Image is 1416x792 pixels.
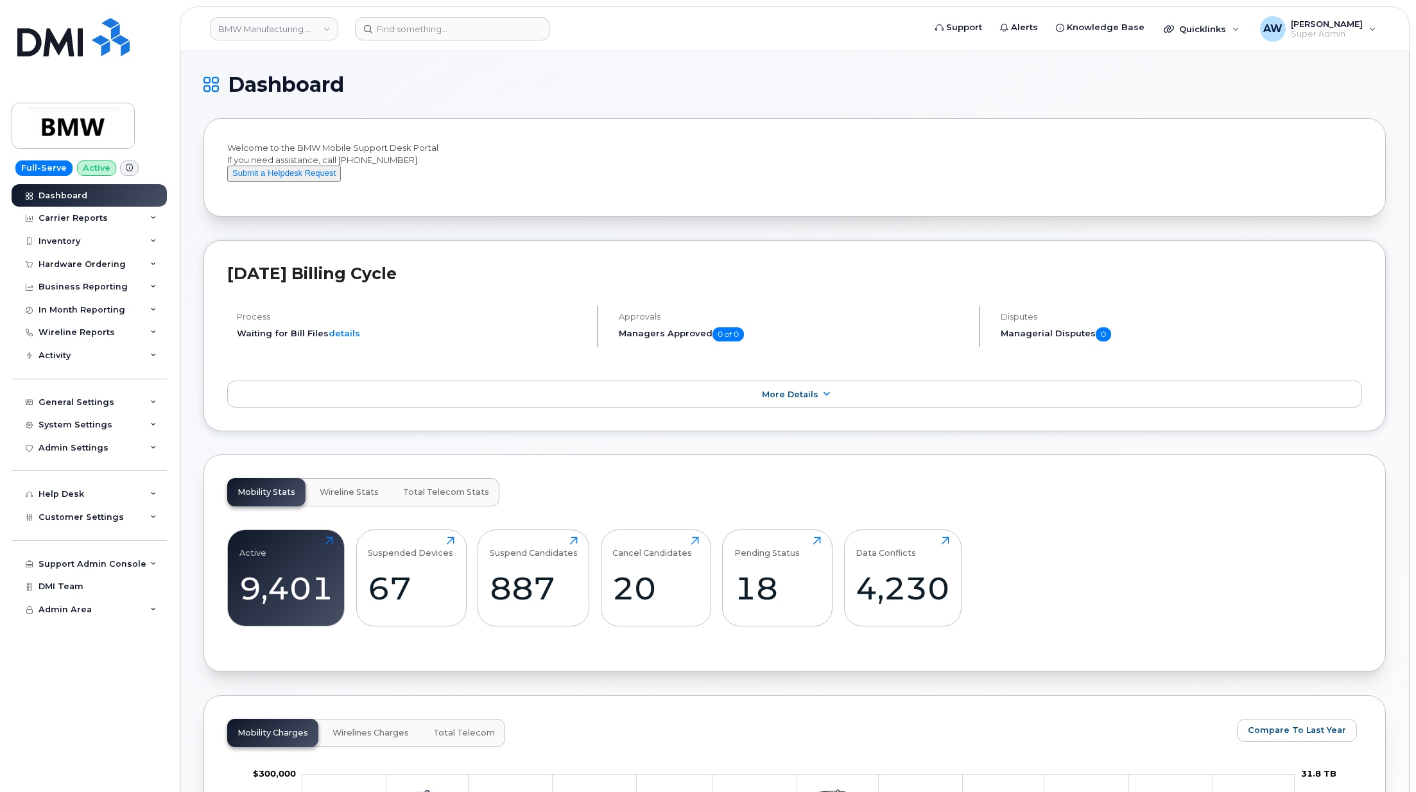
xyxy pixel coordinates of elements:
div: 4,230 [856,569,949,607]
div: Pending Status [734,537,800,558]
div: 887 [490,569,578,607]
a: details [329,328,360,338]
g: $0 [253,769,296,779]
h5: Managers Approved [619,327,968,341]
a: Cancel Candidates20 [612,537,699,619]
a: Suspended Devices67 [368,537,454,619]
a: Submit a Helpdesk Request [227,168,341,178]
div: Welcome to the BMW Mobile Support Desk Portal If you need assistance, call [PHONE_NUMBER]. [227,142,1362,193]
a: Pending Status18 [734,537,821,619]
div: 67 [368,569,454,607]
span: Compare To Last Year [1248,724,1346,736]
li: Waiting for Bill Files [237,327,586,340]
h4: Approvals [619,312,968,322]
span: 0 [1096,327,1111,341]
span: Total Telecom Stats [403,487,489,497]
tspan: $300,000 [253,769,296,779]
h4: Disputes [1001,312,1362,322]
button: Submit a Helpdesk Request [227,166,341,182]
div: Data Conflicts [856,537,916,558]
div: Active [239,537,266,558]
a: Suspend Candidates887 [490,537,578,619]
h4: Process [237,312,586,322]
span: 0 of 0 [712,327,744,341]
iframe: Messenger Launcher [1360,736,1406,782]
div: 18 [734,569,821,607]
div: 20 [612,569,699,607]
button: Compare To Last Year [1237,719,1357,742]
div: Suspended Devices [368,537,453,558]
span: More Details [762,390,818,399]
h2: [DATE] Billing Cycle [227,264,1362,283]
div: Cancel Candidates [612,537,692,558]
h5: Managerial Disputes [1001,327,1362,341]
span: Total Telecom [433,728,495,738]
tspan: 31.8 TB [1301,769,1336,779]
a: Active9,401 [239,537,333,619]
span: Wireline Stats [320,487,379,497]
div: 9,401 [239,569,333,607]
span: Wirelines Charges [332,728,409,738]
span: Dashboard [228,75,344,94]
div: Suspend Candidates [490,537,578,558]
a: Data Conflicts4,230 [856,537,949,619]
